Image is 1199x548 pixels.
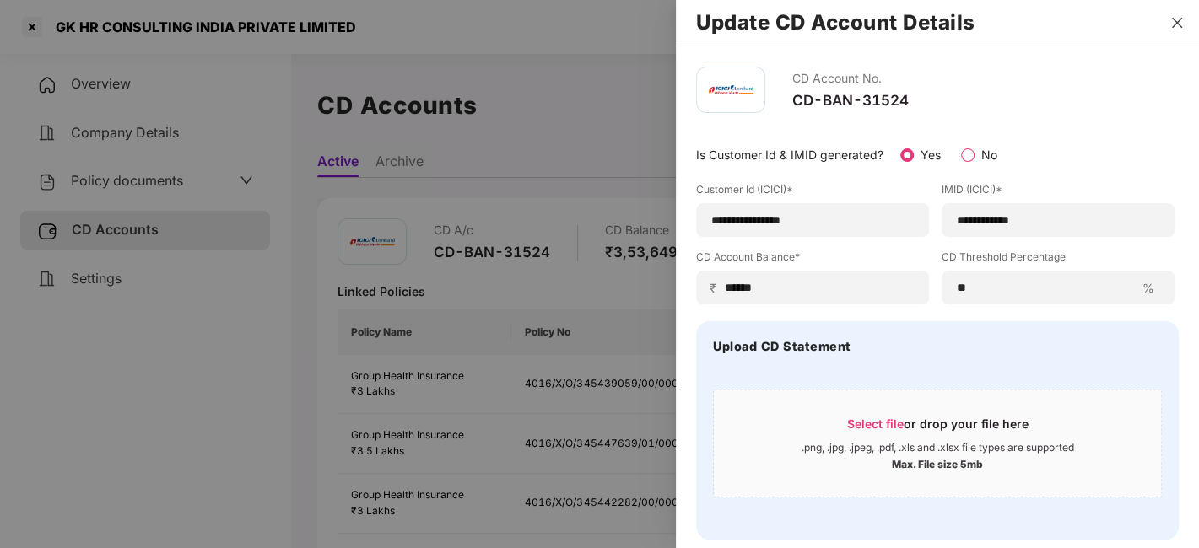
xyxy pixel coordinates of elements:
button: Close [1165,15,1189,30]
label: CD Account Balance* [696,250,929,271]
span: % [1136,280,1161,296]
h4: Upload CD Statement [713,338,851,355]
span: ₹ [710,280,723,296]
img: icici.png [705,81,756,99]
h2: Update CD Account Details [696,13,1179,32]
label: IMID (ICICI)* [942,182,1175,203]
label: Yes [921,148,941,162]
span: close [1170,16,1184,30]
label: Customer Id (ICICI)* [696,182,929,203]
span: Select fileor drop your file here.png, .jpg, .jpeg, .pdf, .xls and .xlsx file types are supported... [714,403,1161,484]
p: Is Customer Id & IMID generated? [696,146,883,164]
span: Select file [847,416,904,431]
label: No [981,148,997,162]
label: CD Threshold Percentage [942,250,1175,271]
div: Max. File size 5mb [892,454,983,471]
div: or drop your file here [847,416,1029,441]
div: CD-BAN-31524 [792,91,909,110]
div: .png, .jpg, .jpeg, .pdf, .xls and .xlsx file types are supported [802,441,1074,454]
div: CD Account No. [792,67,909,91]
